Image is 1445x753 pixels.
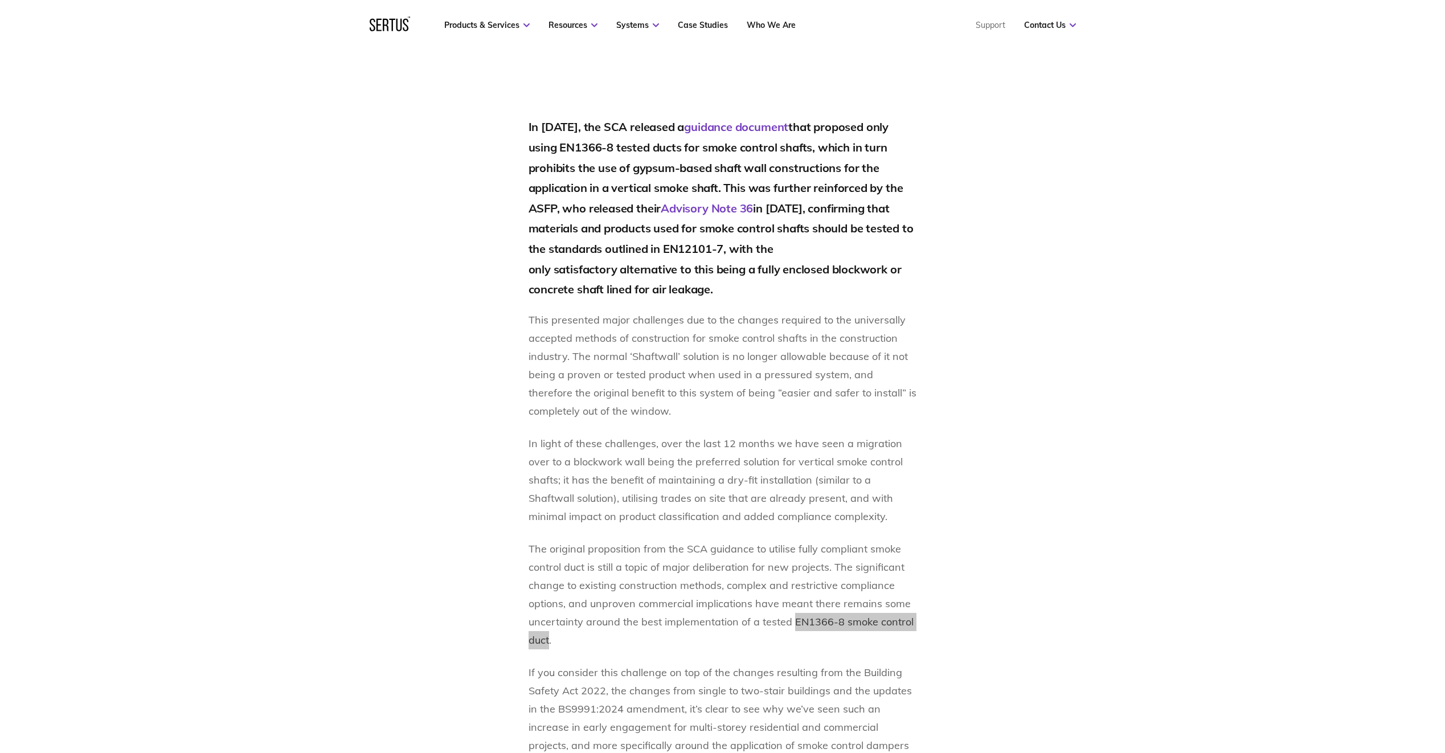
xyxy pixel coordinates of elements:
a: Support [976,20,1005,30]
p: In light of these challenges, over the last 12 months we have seen a migration over to a blockwor... [529,435,917,526]
a: Contact Us [1024,20,1076,30]
h2: In [DATE], the SCA released a that proposed only using EN1366-8 tested ducts for smoke control sh... [529,117,917,299]
p: This presented major challenges due to the changes required to the universally accepted methods o... [529,311,917,420]
iframe: Chat Widget [1240,621,1445,753]
a: Advisory Note 36 [661,201,753,215]
a: Case Studies [678,20,728,30]
a: guidance document [684,120,788,134]
a: Systems [616,20,659,30]
a: Products & Services [444,20,530,30]
p: The original proposition from the SCA guidance to utilise fully compliant smoke control duct is s... [529,540,917,649]
a: Resources [548,20,597,30]
a: Who We Are [747,20,796,30]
